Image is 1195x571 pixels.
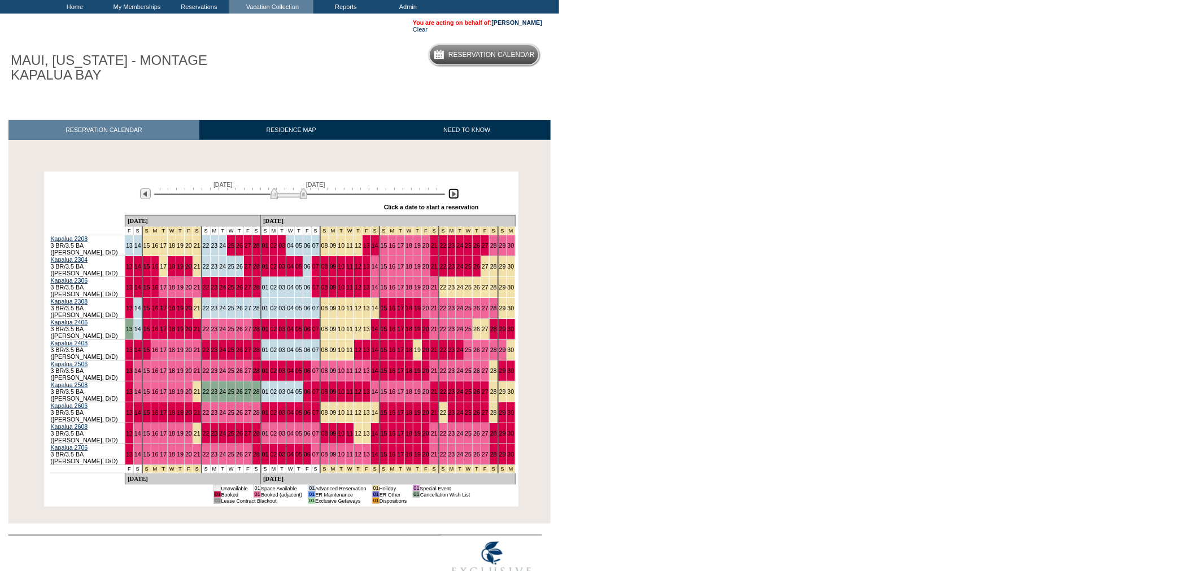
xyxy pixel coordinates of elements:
a: 26 [473,263,480,270]
a: 09 [330,346,337,353]
a: 06 [304,326,311,332]
a: 21 [431,242,438,249]
a: 18 [168,346,175,353]
a: 22 [203,284,210,291]
a: 17 [397,326,404,332]
a: Kapalua 2304 [51,256,88,263]
a: 04 [287,346,294,353]
a: 08 [321,326,328,332]
a: 16 [389,305,396,311]
a: 23 [448,242,455,249]
a: 20 [422,242,429,249]
a: 03 [278,346,285,353]
img: Next [448,188,459,199]
a: RESERVATION CALENDAR [8,120,199,140]
a: 13 [126,263,133,270]
a: 13 [363,305,370,311]
a: 14 [134,263,141,270]
a: 22 [203,326,210,332]
a: 01 [262,326,269,332]
a: 20 [185,305,192,311]
a: 09 [330,305,337,311]
a: 04 [287,326,294,332]
a: 23 [211,326,218,332]
a: 25 [465,263,472,270]
a: 25 [228,263,234,270]
a: 26 [236,284,243,291]
a: 29 [499,263,506,270]
a: 21 [431,263,438,270]
a: 19 [177,326,184,332]
a: 01 [262,346,269,353]
a: 23 [448,305,455,311]
a: 14 [134,326,141,332]
a: 19 [177,305,184,311]
a: 01 [262,284,269,291]
a: 07 [312,263,319,270]
a: 19 [177,346,184,353]
a: 15 [381,305,387,311]
a: 25 [228,284,234,291]
a: 06 [304,346,311,353]
a: 05 [295,346,302,353]
a: 06 [304,242,311,249]
a: 26 [236,346,243,353]
a: 10 [338,284,344,291]
a: 18 [168,263,175,270]
a: 22 [440,305,447,311]
a: 04 [287,242,294,249]
a: 28 [490,242,497,249]
a: 22 [440,284,447,291]
a: 25 [228,326,234,332]
a: 18 [405,284,412,291]
a: 07 [312,305,319,311]
a: 03 [278,284,285,291]
a: 29 [499,242,506,249]
a: 16 [152,263,159,270]
a: 20 [185,284,192,291]
a: 04 [287,284,294,291]
a: 19 [414,305,421,311]
a: 15 [381,284,387,291]
a: Kapalua 2408 [51,340,88,346]
a: 15 [381,263,387,270]
a: 29 [499,305,506,311]
a: 26 [473,242,480,249]
a: 27 [245,326,251,332]
a: 16 [152,242,159,249]
a: 16 [152,284,159,291]
a: 14 [372,305,378,311]
a: 28 [253,326,260,332]
a: 19 [414,346,421,353]
a: 24 [219,263,226,270]
a: 06 [304,305,311,311]
a: 21 [194,263,200,270]
a: 05 [295,284,302,291]
a: 24 [456,346,463,353]
a: 06 [304,263,311,270]
a: 12 [355,346,361,353]
a: 20 [422,263,429,270]
a: 27 [245,263,251,270]
a: 16 [152,346,159,353]
a: 27 [482,284,489,291]
a: 13 [363,326,370,332]
a: 22 [440,263,447,270]
a: 25 [465,242,472,249]
a: 28 [253,263,260,270]
a: Kapalua 2406 [51,319,88,326]
a: 16 [389,346,396,353]
a: 25 [228,305,234,311]
a: Kapalua 2306 [51,277,88,284]
a: 17 [397,242,404,249]
a: 18 [168,326,175,332]
a: 22 [440,242,447,249]
a: 03 [278,263,285,270]
a: 19 [177,284,184,291]
a: 16 [389,284,396,291]
a: 03 [278,326,285,332]
a: 08 [321,242,328,249]
a: NEED TO KNOW [383,120,551,140]
a: 14 [372,263,378,270]
a: 13 [126,242,133,249]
